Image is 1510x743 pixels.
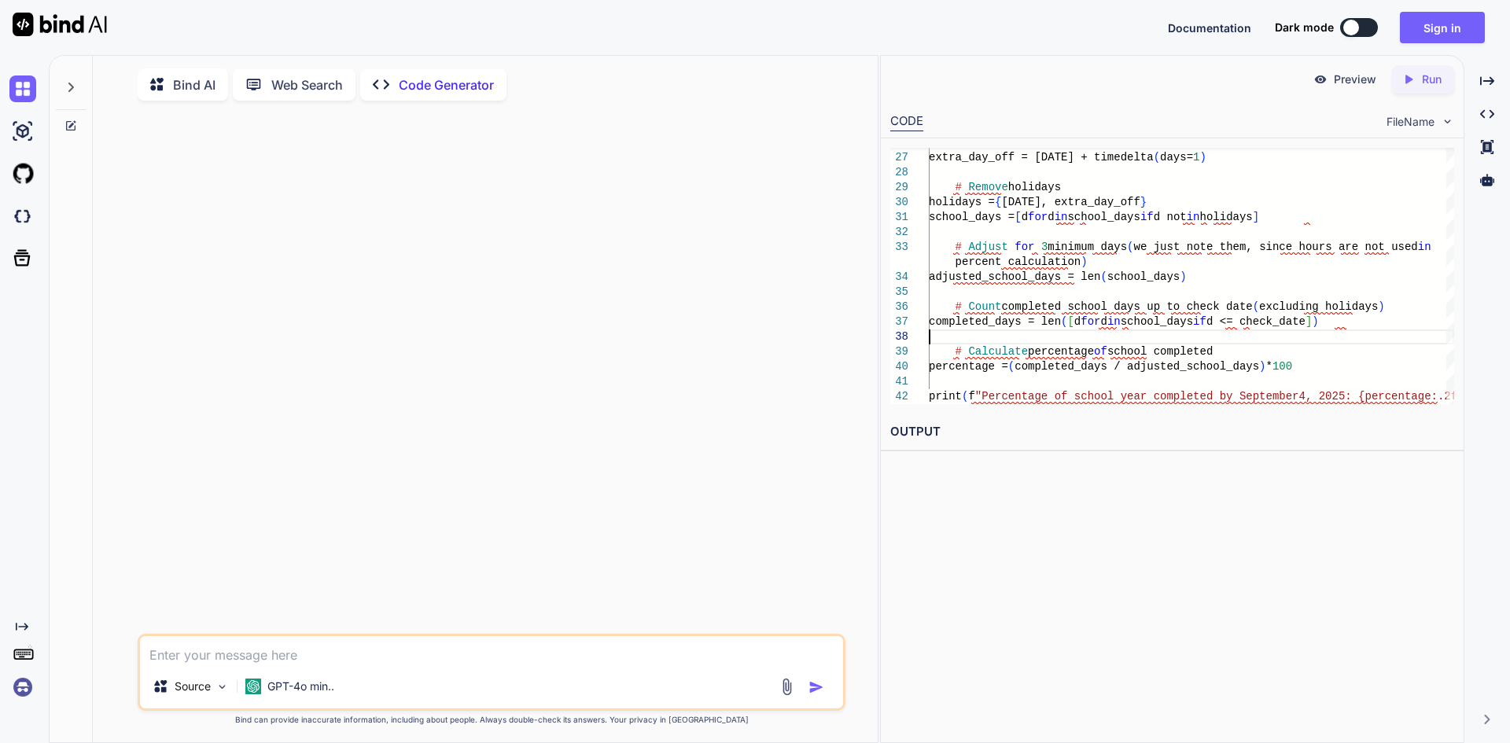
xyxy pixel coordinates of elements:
span: completed_days / adjusted_school_days [1015,360,1259,373]
div: 42 [890,389,908,404]
img: preview [1313,72,1328,86]
span: adjusted_school_days = len [929,270,1100,283]
div: 41 [890,374,908,389]
img: darkCloudIdeIcon [9,203,36,230]
span: percentage = [929,360,1008,373]
p: Code Generator [399,75,494,94]
span: ] [1252,211,1258,223]
span: { [995,196,1001,208]
span: holidays = [929,196,995,208]
span: ) [1199,151,1206,164]
span: Documentation [1168,21,1251,35]
img: chevron down [1441,115,1454,128]
p: Run [1422,72,1442,87]
span: 1 [1193,151,1199,164]
img: signin [9,674,36,701]
span: if [1140,211,1154,223]
div: 29 [890,180,908,195]
span: # [955,345,961,358]
span: 100 [1272,360,1292,373]
img: attachment [778,678,796,696]
div: 30 [890,195,908,210]
img: Bind AI [13,13,107,36]
span: ( [1252,300,1258,313]
p: Bind AI [173,75,215,94]
span: [DATE], extra_day_off [1001,196,1140,208]
button: Documentation [1168,20,1251,36]
span: for [1081,315,1100,328]
span: completed_days = len [929,315,1061,328]
span: extra_day_off = [DATE] + timedelta [929,151,1154,164]
span: ) [1312,315,1318,328]
span: school_days [1107,270,1179,283]
img: GPT-4o mini [245,679,261,694]
span: ) [1180,270,1186,283]
span: in [1417,241,1431,253]
div: 36 [890,300,908,314]
div: 40 [890,359,908,374]
span: school_days [1120,315,1192,328]
span: for [1015,241,1034,253]
span: f [968,390,974,403]
span: for [1028,211,1048,223]
span: we just note them, since hours are not used [1133,241,1417,253]
div: 33 [890,240,908,255]
span: ( [1100,270,1107,283]
div: 39 [890,344,908,359]
div: 28 [890,165,908,180]
span: ( [1127,241,1133,253]
img: chat [9,75,36,102]
span: d <= check_date [1206,315,1306,328]
span: # [955,300,961,313]
div: 37 [890,314,908,329]
span: # [955,181,961,193]
span: 4, 2025: {percentage:.2f}%" [1298,390,1477,403]
span: FileName [1387,114,1434,130]
img: githubLight [9,160,36,187]
span: [ [1015,211,1021,223]
span: completed school days up to check date [1001,300,1252,313]
span: 3 [1041,241,1048,253]
span: percentage [1028,345,1094,358]
span: d [1100,315,1107,328]
div: 34 [890,270,908,285]
span: in [1054,211,1067,223]
span: d [1021,211,1027,223]
div: 35 [890,285,908,300]
h2: OUTPUT [881,414,1464,451]
span: ( [1153,151,1159,164]
span: in [1107,315,1121,328]
span: Adjust [968,241,1007,253]
span: excluding holidays [1259,300,1378,313]
span: d [1048,211,1054,223]
p: Preview [1334,72,1376,87]
span: ) [1378,300,1384,313]
span: if [1193,315,1206,328]
span: school_days = [929,211,1015,223]
span: d not [1153,211,1186,223]
div: 32 [890,225,908,240]
p: Source [175,679,211,694]
img: Pick Models [215,680,229,693]
p: Bind can provide inaccurate information, including about people. Always double-check its answers.... [138,714,845,726]
span: days= [1160,151,1193,164]
span: } [1140,196,1147,208]
span: holidays [1199,211,1252,223]
span: school_days [1067,211,1140,223]
p: Web Search [271,75,343,94]
span: Dark mode [1275,20,1334,35]
span: Count [968,300,1001,313]
span: of [1094,345,1107,358]
span: # [955,241,961,253]
span: in [1186,211,1199,223]
button: Sign in [1400,12,1485,43]
span: minimum days [1048,241,1127,253]
span: Calculate [968,345,1028,358]
span: print [929,390,962,403]
div: 27 [890,150,908,165]
span: ] [1306,315,1312,328]
span: ( [1061,315,1067,328]
span: [ [1067,315,1074,328]
div: CODE [890,112,923,131]
img: ai-studio [9,118,36,145]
